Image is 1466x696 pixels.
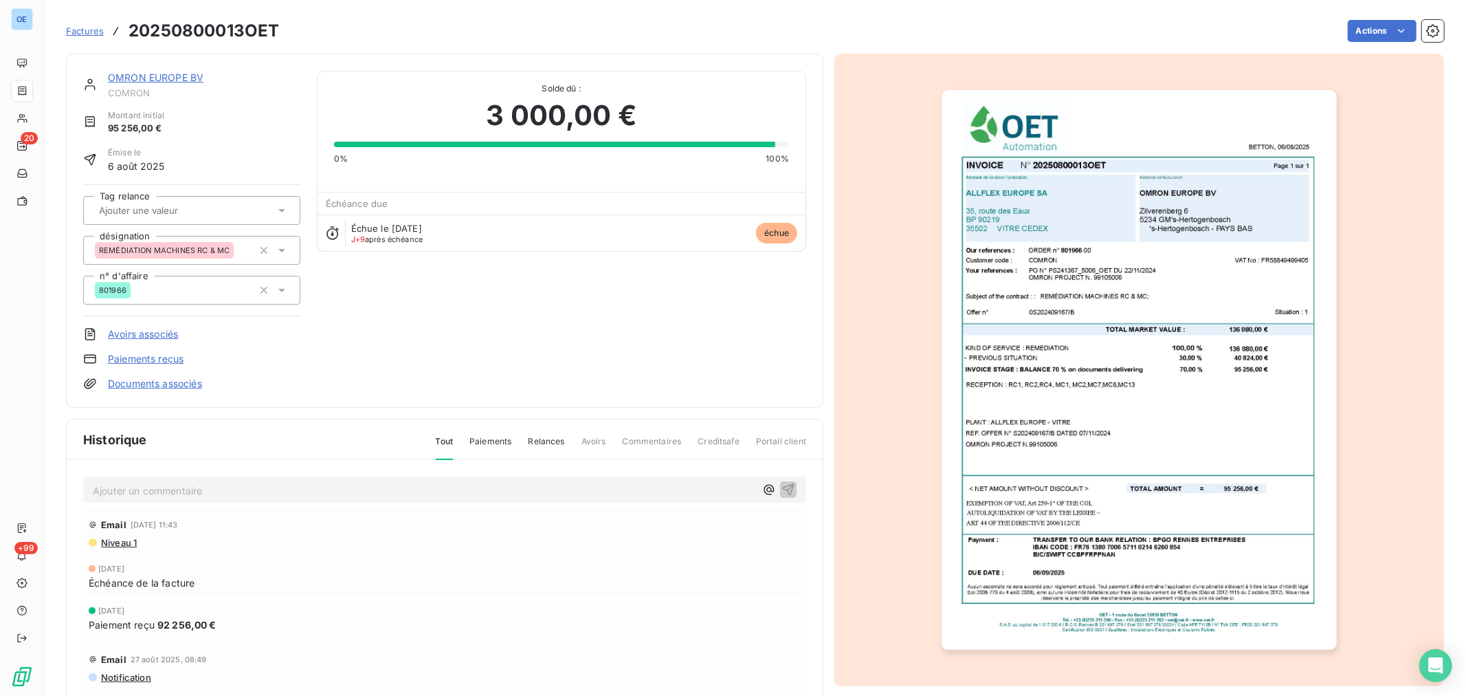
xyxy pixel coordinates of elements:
[131,521,178,529] span: [DATE] 11:43
[131,655,207,664] span: 27 août 2025, 08:49
[581,435,606,459] span: Avoirs
[89,618,155,632] span: Paiement reçu
[487,95,637,136] span: 3 000,00 €
[11,666,33,688] img: Logo LeanPay
[756,435,806,459] span: Portail client
[623,435,682,459] span: Commentaires
[108,146,165,159] span: Émise le
[1348,20,1417,42] button: Actions
[108,109,164,122] span: Montant initial
[108,87,300,98] span: COMRON
[436,435,454,460] span: Tout
[98,204,236,217] input: Ajouter une valeur
[14,542,38,554] span: +99
[101,519,126,530] span: Email
[698,435,740,459] span: Creditsafe
[99,286,126,294] span: 801966
[100,537,137,548] span: Niveau 1
[1419,649,1452,682] div: Open Intercom Messenger
[326,198,388,209] span: Échéance due
[11,8,33,30] div: OE
[101,654,126,665] span: Email
[334,83,789,95] span: Solde dû :
[351,223,422,234] span: Échue le [DATE]
[66,24,104,38] a: Factures
[756,223,797,243] span: échue
[108,122,164,135] span: 95 256,00 €
[334,153,348,165] span: 0%
[100,672,151,683] span: Notification
[89,576,195,590] span: Échéance de la facture
[108,327,178,341] a: Avoirs associés
[108,72,203,83] a: OMRON EUROPE BV
[99,246,230,254] span: REMÉDIATION MACHINES RC & MC
[351,235,365,244] span: J+9
[108,377,202,391] a: Documents associés
[108,159,165,173] span: 6 août 2025
[528,435,564,459] span: Relances
[942,90,1337,650] img: invoice_thumbnail
[98,565,124,573] span: [DATE]
[351,235,423,243] span: après échéance
[766,153,789,165] span: 100%
[157,618,216,632] span: 92 256,00 €
[108,352,184,366] a: Paiements reçus
[98,607,124,615] span: [DATE]
[129,19,279,43] h3: 20250800013OET
[66,25,104,36] span: Factures
[469,435,511,459] span: Paiements
[83,431,147,449] span: Historique
[21,132,38,144] span: 20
